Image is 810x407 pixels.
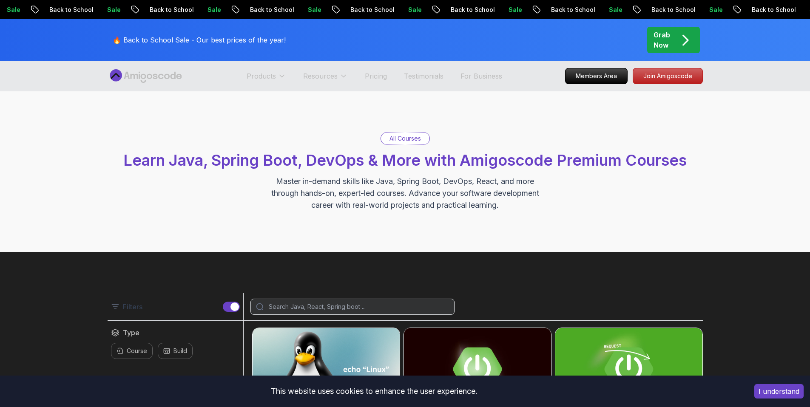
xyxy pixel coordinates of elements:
p: Sale [301,6,328,14]
p: Members Area [566,68,627,84]
button: Accept cookies [754,384,804,399]
p: Sale [401,6,429,14]
p: Back to School [645,6,702,14]
a: Testimonials [404,71,443,81]
p: Back to School [43,6,100,14]
p: Sale [201,6,228,14]
p: Filters [123,302,142,312]
p: Back to School [745,6,803,14]
div: This website uses cookies to enhance the user experience. [6,382,742,401]
a: Pricing [365,71,387,81]
button: Products [247,71,286,88]
p: Sale [100,6,128,14]
a: Members Area [565,68,628,84]
p: Sale [502,6,529,14]
p: All Courses [389,134,421,143]
p: Back to School [444,6,502,14]
button: Build [158,343,193,359]
p: Back to School [243,6,301,14]
p: Back to School [143,6,201,14]
input: Search Java, React, Spring boot ... [267,302,449,311]
span: Learn Java, Spring Boot, DevOps & More with Amigoscode Premium Courses [123,151,687,170]
p: Products [247,71,276,81]
p: Sale [702,6,730,14]
p: Resources [303,71,338,81]
p: Join Amigoscode [633,68,702,84]
p: Build [173,347,187,355]
p: 🔥 Back to School Sale - Our best prices of the year! [113,35,286,45]
p: Grab Now [654,30,670,50]
p: Sale [602,6,629,14]
p: Back to School [344,6,401,14]
p: Course [127,347,147,355]
p: Back to School [544,6,602,14]
a: For Business [460,71,502,81]
h2: Type [123,328,139,338]
a: Join Amigoscode [633,68,703,84]
button: Resources [303,71,348,88]
button: Course [111,343,153,359]
p: Master in-demand skills like Java, Spring Boot, DevOps, React, and more through hands-on, expert-... [262,175,548,211]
